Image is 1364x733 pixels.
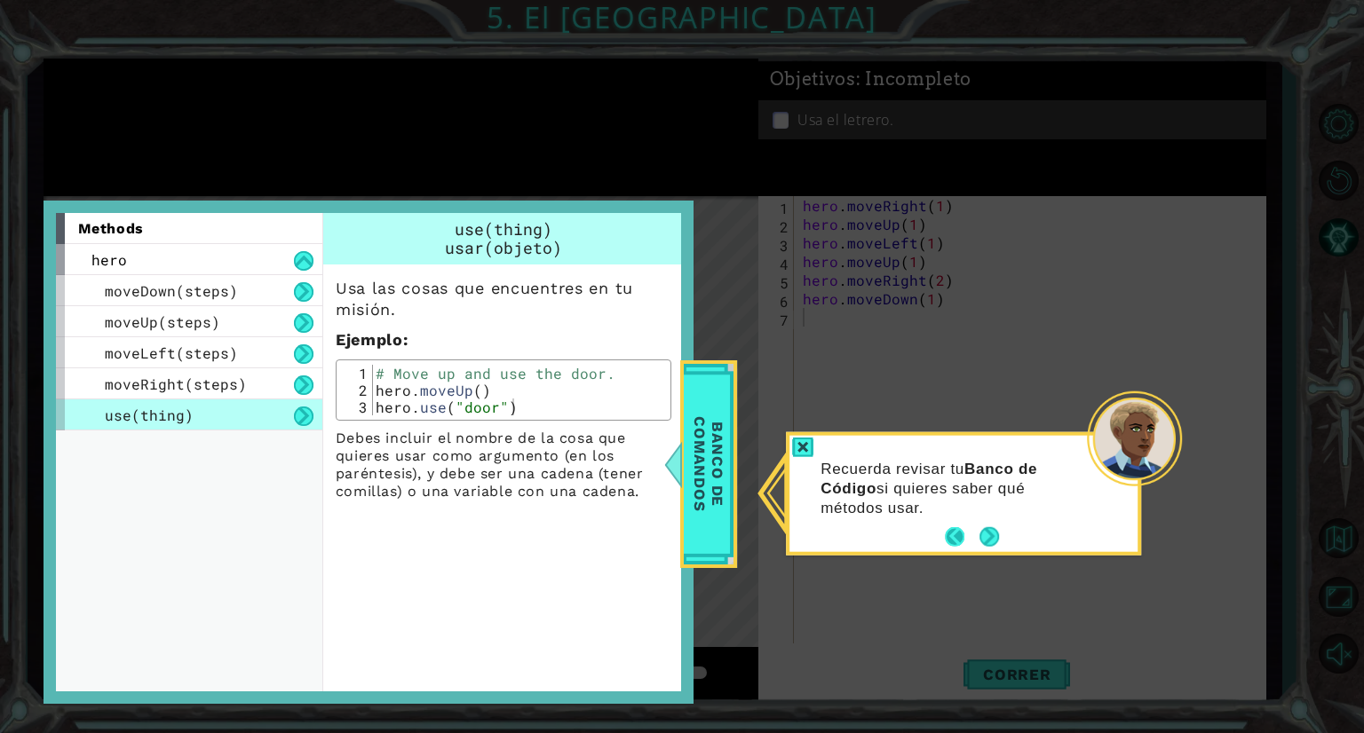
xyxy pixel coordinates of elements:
[91,250,127,269] span: hero
[341,382,373,398] div: 2
[336,330,408,349] strong: :
[821,460,1037,496] strong: Banco de Código
[945,527,979,547] button: Back
[105,374,247,393] span: moveRight(steps)
[105,312,220,331] span: moveUp(steps)
[336,278,671,320] p: Usa las cosas que encuentres en tu misión.
[341,365,373,382] div: 1
[979,527,999,547] button: Next
[341,398,373,415] div: 3
[105,281,238,300] span: moveDown(steps)
[105,343,238,362] span: moveLeft(steps)
[821,459,1086,517] p: Recuerda revisar tu si quieres saber qué métodos usar.
[336,430,671,500] p: Debes incluir el nombre de la cosa que quieres usar como argumento (en los paréntesis), y debe se...
[686,375,732,553] span: Banco de comandos
[336,330,403,349] span: Ejemplo
[445,237,562,258] span: usar(objeto)
[105,406,194,424] span: use(thing)
[78,220,144,237] span: methods
[56,213,322,244] div: methods
[455,218,552,240] span: use(thing)
[323,213,684,264] div: use(thing)usar(objeto)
